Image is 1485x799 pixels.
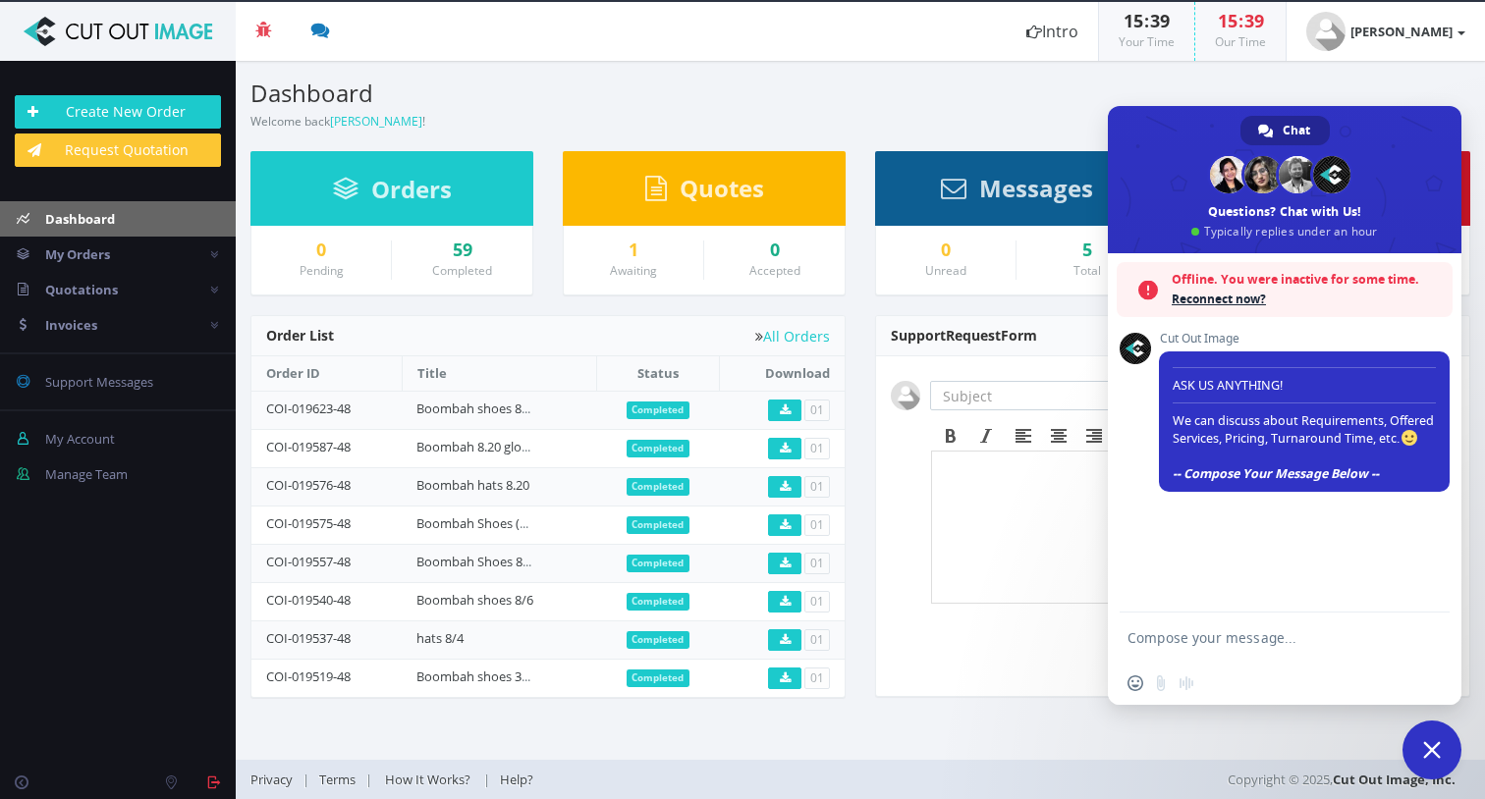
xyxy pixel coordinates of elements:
[45,316,97,334] span: Invoices
[416,438,541,455] a: Boombah 8.20 gloves
[1041,423,1076,449] div: Align center
[251,356,402,391] th: Order ID
[1007,2,1098,61] a: Intro
[941,184,1093,201] a: Messages
[1402,720,1461,779] div: Close chat
[1150,9,1170,32] span: 39
[596,356,719,391] th: Status
[333,185,452,202] a: Orders
[309,771,365,788] a: Terms
[1073,262,1101,279] small: Total
[266,514,351,532] a: COI-019575-48
[1240,116,1330,145] div: Chat
[250,80,846,106] h3: Dashboard
[1218,9,1237,32] span: 15
[932,452,1453,603] iframe: Rich Text Area. Press ALT-F9 for menu. Press ALT-F10 for toolbar. Press ALT-0 for help
[371,173,452,205] span: Orders
[1350,23,1453,40] strong: [PERSON_NAME]
[416,667,542,685] a: Boombah shoes 3559
[891,381,920,410] img: user_default.jpg
[266,476,351,494] a: COI-019576-48
[250,760,1064,799] div: | | |
[627,478,690,496] span: Completed
[627,516,690,534] span: Completed
[719,240,830,260] a: 0
[719,356,845,391] th: Download
[372,771,483,788] a: How It Works?
[930,381,1178,410] input: Subject
[402,356,596,391] th: Title
[266,240,376,260] a: 0
[627,631,690,649] span: Completed
[627,555,690,572] span: Completed
[1172,270,1443,290] span: Offline. You were inactive for some time.
[925,262,966,279] small: Unread
[45,373,153,391] span: Support Messages
[578,240,688,260] a: 1
[266,399,351,417] a: COI-019623-48
[610,262,657,279] small: Awaiting
[1306,12,1346,51] img: timthumb.php
[45,465,128,483] span: Manage Team
[416,591,533,609] a: Boombah shoes 8/6
[416,514,547,532] a: Boombah Shoes (8.19)
[45,281,118,298] span: Quotations
[1173,465,1379,482] span: -- Compose Your Message Below --
[1333,771,1456,788] a: Cut Out Image, Inc.
[1237,9,1244,32] span: :
[1244,9,1264,32] span: 39
[1173,359,1436,482] span: ASK US ANYTHING! We can discuss about Requirements, Offered Services, Pricing, Turnaround Time, etc.
[933,423,968,449] div: Bold
[1124,9,1143,32] span: 15
[979,172,1093,204] span: Messages
[1127,629,1399,647] textarea: Compose your message...
[266,629,351,647] a: COI-019537-48
[1215,33,1266,50] small: Our Time
[627,669,690,687] span: Completed
[15,133,221,167] a: Request Quotation
[45,210,115,228] span: Dashboard
[300,262,344,279] small: Pending
[416,399,540,417] a: Boombah shoes 8/26
[266,591,351,609] a: COI-019540-48
[330,113,422,130] a: [PERSON_NAME]
[968,423,1004,449] div: Italic
[266,438,351,455] a: COI-019587-48
[1119,33,1175,50] small: Your Time
[250,113,425,130] small: Welcome back !
[1287,2,1485,61] a: [PERSON_NAME]
[266,326,334,345] span: Order List
[1076,423,1112,449] div: Align right
[1159,332,1450,346] span: Cut Out Image
[1031,240,1142,260] div: 5
[1006,423,1041,449] div: Align left
[680,172,764,204] span: Quotes
[266,667,351,685] a: COI-019519-48
[490,771,543,788] a: Help?
[15,17,221,46] img: Cut Out Image
[891,240,1001,260] a: 0
[891,326,1037,345] span: Support Form
[1228,770,1456,789] span: Copyright © 2025,
[432,262,492,279] small: Completed
[1127,675,1143,691] span: Insert an emoji
[416,553,541,570] a: Boombah Shoes 8/12
[1172,290,1443,309] span: Reconnect now?
[755,329,830,344] a: All Orders
[627,593,690,611] span: Completed
[407,240,518,260] a: 59
[627,401,690,419] span: Completed
[749,262,800,279] small: Accepted
[45,430,115,448] span: My Account
[1283,116,1310,145] span: Chat
[416,629,464,647] a: hats 8/4
[416,476,529,494] a: Boombah hats 8.20
[627,440,690,457] span: Completed
[15,95,221,129] a: Create New Order
[266,553,351,570] a: COI-019557-48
